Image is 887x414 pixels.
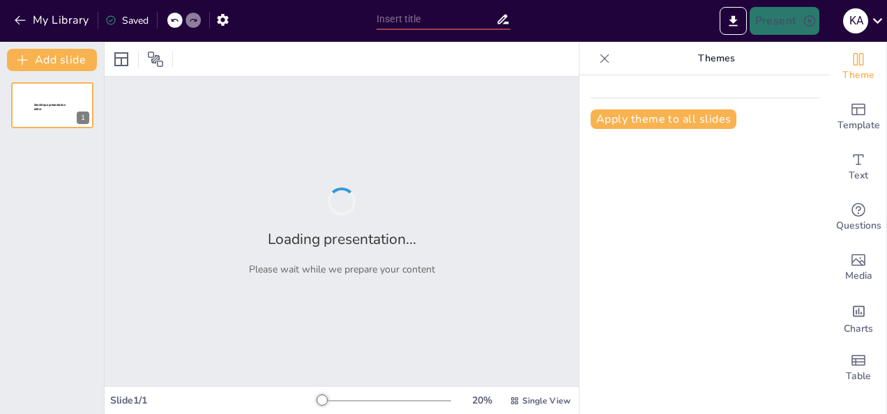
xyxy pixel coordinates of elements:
div: 1 [77,112,89,124]
input: Insert title [377,9,496,29]
div: 1 [11,82,93,128]
button: Add slide [7,49,97,71]
div: 20 % [465,394,499,407]
div: Add text boxes [831,142,886,192]
div: Add charts and graphs [831,293,886,343]
span: Theme [842,68,874,83]
div: Slide 1 / 1 [110,394,317,407]
span: Single View [522,395,570,406]
button: Apply theme to all slides [591,109,736,129]
button: Present [750,7,819,35]
div: Add ready made slides [831,92,886,142]
span: Questions [836,218,881,233]
div: Saved [105,14,149,27]
div: Layout [110,48,132,70]
span: Position [147,51,164,68]
p: Please wait while we prepare your content [249,263,435,276]
div: Change the overall theme [831,42,886,92]
div: Get real-time input from your audience [831,192,886,243]
span: Media [845,268,872,284]
span: Charts [844,321,873,337]
button: My Library [10,9,95,31]
span: Sendsteps presentation editor [34,103,66,111]
span: Table [846,369,871,384]
div: Add a table [831,343,886,393]
button: Export to PowerPoint [720,7,747,35]
p: Themes [616,42,817,75]
div: Add images, graphics, shapes or video [831,243,886,293]
div: K A [843,8,868,33]
span: Template [837,118,880,133]
span: Text [849,168,868,183]
h2: Loading presentation... [268,229,416,249]
button: K A [843,7,868,35]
